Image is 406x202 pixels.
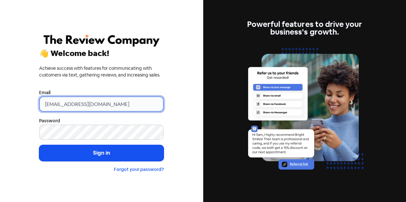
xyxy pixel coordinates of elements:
[114,166,164,172] a: Forgot your password?
[242,44,367,182] img: referrals
[39,96,164,112] input: Enter your email address...
[39,50,164,57] div: 👋 Welcome back!
[39,65,164,78] div: Achieve success with features for communicating with customers via text, gathering reviews, and i...
[39,89,50,96] label: Email
[242,20,367,36] div: Powerful features to drive your business's growth.
[39,117,60,124] label: Password
[39,145,164,161] button: Sign in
